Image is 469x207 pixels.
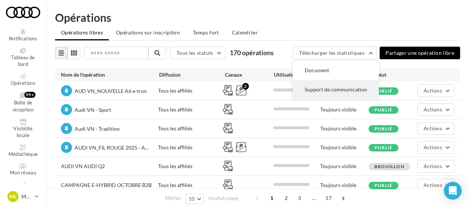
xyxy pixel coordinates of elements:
[293,61,379,80] button: Document
[380,47,460,59] button: Partager une opération libre
[158,163,223,170] div: Tous les affiliés
[424,106,442,113] span: Actions
[6,90,40,114] a: Boîte de réception 99+
[61,163,105,169] span: AUDI VN AUDI Q2
[374,145,393,150] span: Publié
[75,126,120,132] span: Audi VN - Tradition
[230,49,274,57] span: 170 opérations
[320,106,369,113] div: Toujours visible
[6,46,40,69] a: Tableau de bord
[293,47,377,59] button: Télécharger les statistiques
[320,163,369,170] div: Toujours visible
[424,87,442,94] span: Actions
[232,29,258,36] span: Calendrier
[417,179,454,191] button: Actions
[225,71,274,79] div: Canaux
[193,29,219,36] span: Temps fort
[6,27,40,43] button: Notifications
[280,192,292,204] span: 2
[274,71,323,79] div: Utilisation
[6,143,40,159] a: Médiathèque
[424,163,442,169] span: Actions
[6,180,40,196] a: Campagnes
[6,190,40,204] a: ML Marine LE BON
[13,100,34,113] span: Boîte de réception
[177,50,213,56] span: Tous les statuts
[6,117,40,140] a: Visibilité locale
[10,170,36,176] span: Mon réseau
[9,193,17,200] span: ML
[417,141,454,154] button: Actions
[170,47,226,59] button: Tous les statuts
[424,182,442,188] span: Actions
[444,182,462,200] div: Open Intercom Messenger
[158,125,223,132] div: Tous les affiliés
[158,106,223,113] div: Tous les affiliés
[208,195,239,202] span: résultats/page
[293,80,379,99] button: Support de communication
[116,29,180,36] span: Opérations sur inscription
[320,125,369,132] div: Toujours visible
[374,183,393,188] span: Publié
[266,192,278,204] span: 1
[417,122,454,135] button: Actions
[165,195,181,202] span: Afficher
[372,71,421,79] div: Statut
[8,151,38,157] span: Médiathèque
[75,88,147,94] span: AUD VN_NOUVELLE A6 e-tron
[242,83,249,90] div: 2
[61,71,159,79] div: Nom de l'opération
[185,194,204,204] button: 10
[417,160,454,173] button: Actions
[9,36,37,41] span: Notifications
[320,181,369,189] div: Toujours visible
[159,71,225,79] div: Diffusion
[424,144,442,150] span: Actions
[374,126,393,131] span: Publié
[11,54,35,67] span: Tableau de bord
[374,107,393,113] span: Publié
[24,92,35,98] div: 99+
[320,144,369,151] div: Toujours visible
[6,161,40,177] a: Mon réseau
[61,182,152,188] span: CAMPAGNE E-HYBRID OCTOBRE B2B
[374,164,404,169] span: Brouillon
[11,80,35,86] span: Opérations
[417,84,454,97] button: Actions
[424,125,442,131] span: Actions
[75,144,148,151] span: AUDI VN_FIL ROUGE 2025 - A...
[299,50,364,56] span: Télécharger les statistiques
[158,181,223,189] div: Tous les affiliés
[322,192,335,204] span: 17
[374,88,393,94] span: Publié
[6,72,40,88] a: Opérations
[13,126,32,138] span: Visibilité locale
[158,144,223,151] div: Tous les affiliés
[417,103,454,116] button: Actions
[189,196,195,202] span: 10
[21,193,32,200] p: Marine LE BON
[55,12,460,23] div: Opérations
[308,192,320,204] span: ...
[158,87,223,94] div: Tous les affiliés
[75,107,111,113] span: Audi VN - Sport
[294,192,305,204] span: 3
